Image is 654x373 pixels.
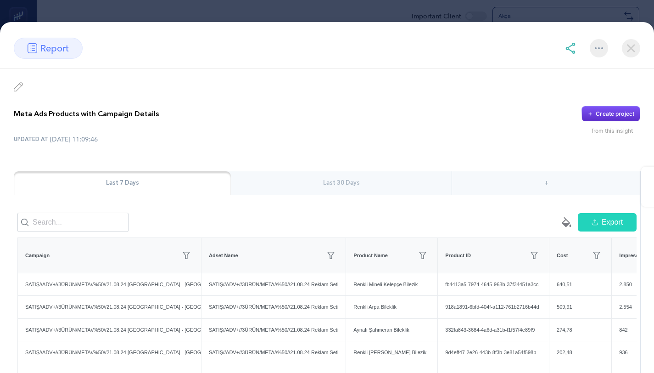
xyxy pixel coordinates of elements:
div: 640,51 [549,273,611,296]
span: Cost [557,252,568,260]
span: Campaign [25,252,50,260]
div: SATIŞ//ADV+//3ÜRÜN/META//%50//21.08.24 Reklam Seti [201,319,346,341]
div: SATIŞ//ADV+//3ÜRÜN/META//%50//21.08.24 [GEOGRAPHIC_DATA] - [GEOGRAPHIC_DATA] [18,296,201,318]
button: Create project [581,106,640,122]
img: share [565,43,576,54]
div: 509,91 [549,296,611,318]
div: fb4413a5-7974-4645-968b-37f34451a3cc [438,273,549,296]
p: Meta Ads Products with Campaign Details [14,108,159,119]
div: SATIŞ//ADV+//3ÜRÜN/META//%50//21.08.24 Reklam Seti [201,273,346,296]
div: 9d4eff47-2e26-443b-8f3b-3e81a54f598b [438,341,549,364]
div: Renkli Mineli Kelepçe Bilezik [346,273,437,296]
button: Export [578,213,637,232]
span: Product ID [445,252,471,260]
div: from this insight [592,127,640,135]
div: + [452,171,640,195]
div: SATIŞ//ADV+//3ÜRÜN/META//%50//21.08.24 Reklam Seti [201,296,346,318]
div: Last 30 Days [231,171,452,195]
span: Adset Name [209,252,238,260]
div: Last 7 Days [14,171,231,195]
div: Renkli [PERSON_NAME] Bilezik [346,341,437,364]
input: Search... [17,213,129,232]
div: 274,78 [549,319,611,341]
time: [DATE] 11:09:46 [50,135,98,144]
div: SATIŞ//ADV+//3ÜRÜN/META//%50//21.08.24 [GEOGRAPHIC_DATA] - [GEOGRAPHIC_DATA] [18,319,201,341]
span: Product Name [353,252,388,260]
div: SATIŞ//ADV+//3ÜRÜN/META//%50//21.08.24 Reklam Seti [201,341,346,364]
div: 332fa843-3684-4a6d-a31b-f1f57f4e89f9 [438,319,549,341]
div: Renkli Arpa Bileklik [346,296,437,318]
div: SATIŞ//ADV+//3ÜRÜN/META//%50//21.08.24 [GEOGRAPHIC_DATA] - [GEOGRAPHIC_DATA] [18,341,201,364]
span: Impressions [619,252,649,260]
div: 918a1891-6bfd-404f-a112-761b2716b44d [438,296,549,318]
span: Export [602,217,623,228]
div: SATIŞ//ADV+//3ÜRÜN/META//%50//21.08.24 [GEOGRAPHIC_DATA] - [GEOGRAPHIC_DATA] [18,273,201,296]
div: Create project [596,110,634,118]
img: report [28,43,38,53]
img: More options [595,47,603,49]
span: report [40,41,69,55]
div: Aynalı Şahmeran Bileklik [346,319,437,341]
img: edit insight [14,82,23,91]
img: close-dialog [622,39,640,57]
div: 202,48 [549,341,611,364]
span: UPDATED AT [14,136,48,143]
